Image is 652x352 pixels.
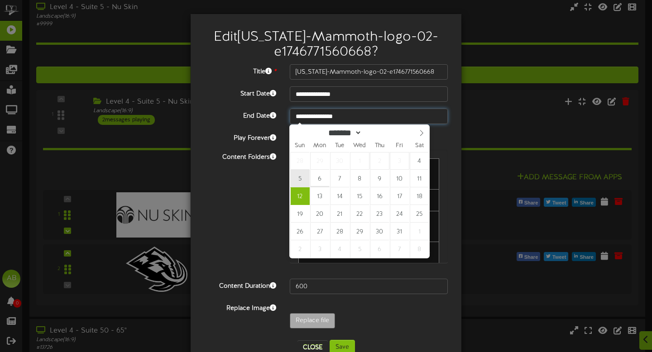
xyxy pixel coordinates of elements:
span: October 26, 2025 [290,223,310,240]
span: October 19, 2025 [290,205,310,223]
span: November 2, 2025 [290,240,310,258]
span: October 11, 2025 [410,170,429,187]
h2: Edit [US_STATE]-Mammoth-logo-02-e1746771560668 ? [204,30,448,60]
span: Sun [290,143,310,149]
label: Title [197,64,283,76]
span: October 13, 2025 [310,187,330,205]
span: Sat [409,143,429,149]
label: Play Forever [197,131,283,143]
label: Start Date [197,86,283,99]
label: Replace Image [197,301,283,313]
input: 15 [290,279,448,294]
span: October 25, 2025 [410,205,429,223]
span: October 16, 2025 [370,187,389,205]
span: October 20, 2025 [310,205,330,223]
span: October 1, 2025 [350,152,369,170]
span: October 15, 2025 [350,187,369,205]
span: November 5, 2025 [350,240,369,258]
span: October 6, 2025 [310,170,330,187]
input: Title [290,64,448,80]
span: November 7, 2025 [390,240,409,258]
span: October 22, 2025 [350,205,369,223]
span: October 29, 2025 [350,223,369,240]
span: October 18, 2025 [410,187,429,205]
span: November 4, 2025 [330,240,350,258]
span: October 27, 2025 [310,223,330,240]
span: September 28, 2025 [290,152,310,170]
span: October 14, 2025 [330,187,350,205]
span: October 12, 2025 [290,187,310,205]
span: Mon [310,143,330,149]
span: October 3, 2025 [390,152,409,170]
span: November 3, 2025 [310,240,330,258]
span: October 7, 2025 [330,170,350,187]
span: October 10, 2025 [390,170,409,187]
span: November 6, 2025 [370,240,389,258]
span: September 30, 2025 [330,152,350,170]
label: End Date [197,109,283,121]
span: October 4, 2025 [410,152,429,170]
span: Fri [389,143,409,149]
span: Thu [369,143,389,149]
span: September 29, 2025 [310,152,330,170]
span: October 23, 2025 [370,205,389,223]
span: October 24, 2025 [390,205,409,223]
label: Content Folders [197,150,283,162]
span: Wed [350,143,369,149]
span: November 1, 2025 [410,223,429,240]
label: Content Duration [197,279,283,291]
span: October 31, 2025 [390,223,409,240]
input: Year [362,128,394,138]
span: October 8, 2025 [350,170,369,187]
span: October 9, 2025 [370,170,389,187]
span: October 2, 2025 [370,152,389,170]
span: October 30, 2025 [370,223,389,240]
span: October 5, 2025 [290,170,310,187]
span: Tue [330,143,350,149]
span: October 21, 2025 [330,205,350,223]
span: November 8, 2025 [410,240,429,258]
span: October 17, 2025 [390,187,409,205]
span: October 28, 2025 [330,223,350,240]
